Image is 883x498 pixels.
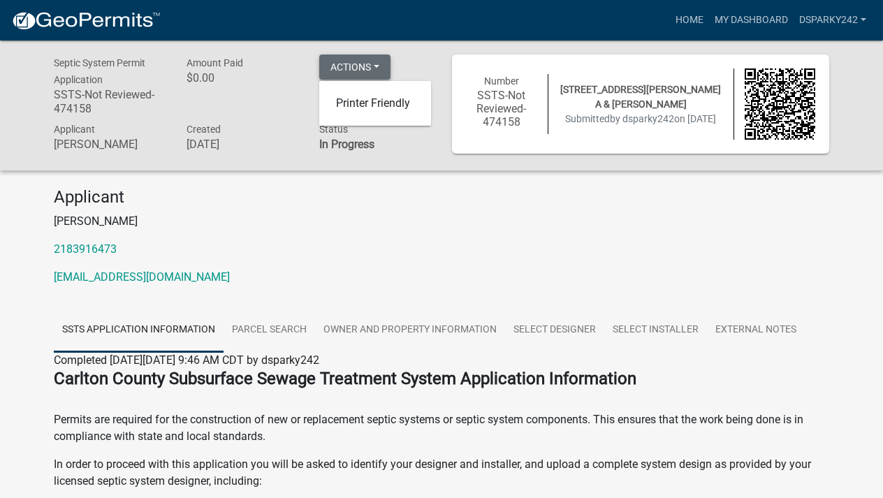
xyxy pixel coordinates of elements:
[54,124,95,135] span: Applicant
[54,369,636,388] strong: Carlton County Subsurface Sewage Treatment System Application Information
[315,308,505,353] a: Owner and Property Information
[670,7,709,34] a: Home
[187,124,221,135] span: Created
[187,71,298,85] h6: $0.00
[610,113,674,124] span: by dsparky242
[484,75,519,87] span: Number
[319,124,348,135] span: Status
[505,308,604,353] a: Select Designer
[319,81,431,126] div: Actions
[707,308,805,353] a: External Notes
[319,138,374,151] strong: In Progress
[224,308,315,353] a: Parcel search
[54,187,829,207] h4: Applicant
[187,57,243,68] span: Amount Paid
[794,7,872,34] a: dsparky242
[709,7,794,34] a: My Dashboard
[54,270,230,284] a: [EMAIL_ADDRESS][DOMAIN_NAME]
[54,213,829,230] p: [PERSON_NAME]
[54,395,829,445] p: Permits are required for the construction of new or replacement septic systems or septic system c...
[54,138,166,151] h6: [PERSON_NAME]
[54,353,319,367] span: Completed [DATE][DATE] 9:46 AM CDT by dsparky242
[466,89,537,129] h6: SSTS-Not Reviewed-474158
[54,456,829,490] p: In order to proceed with this application you will be asked to identify your designer and install...
[54,242,117,256] a: 2183916473
[319,87,431,120] a: Printer Friendly
[54,88,166,115] h6: SSTS-Not Reviewed-474158
[54,308,224,353] a: SSTS Application Information
[565,113,716,124] span: Submitted on [DATE]
[54,57,145,85] span: Septic System Permit Application
[745,68,816,140] img: QR code
[604,308,707,353] a: Select Installer
[560,84,721,110] span: [STREET_ADDRESS][PERSON_NAME] A & [PERSON_NAME]
[187,138,298,151] h6: [DATE]
[319,54,391,80] button: Actions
